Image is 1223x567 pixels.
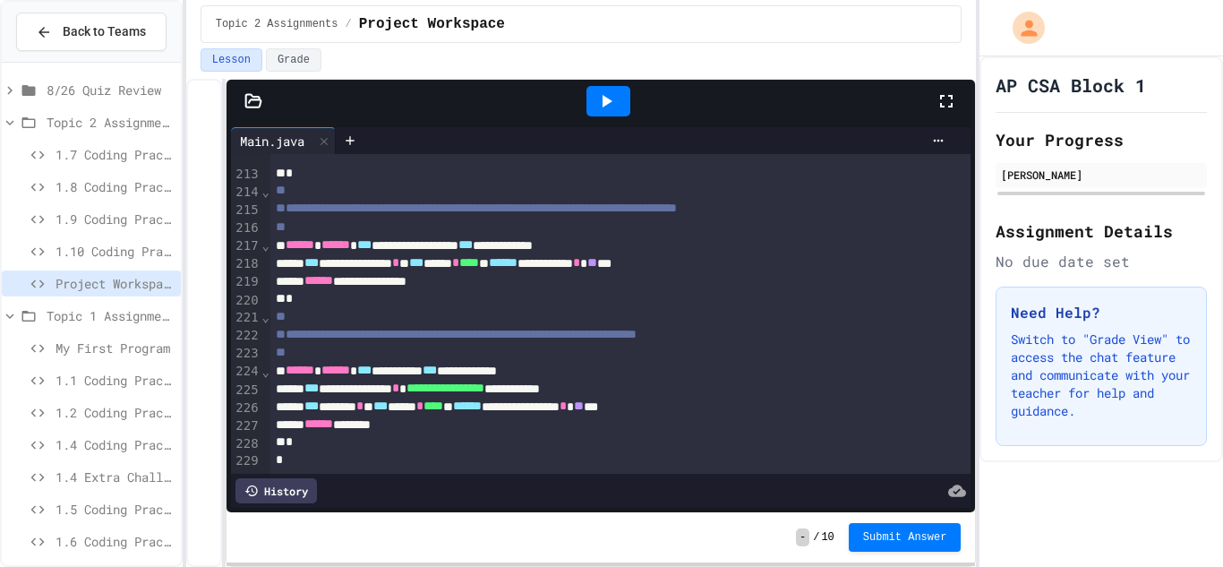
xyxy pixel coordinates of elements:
span: 1.6 Coding Practice [56,532,174,551]
div: 227 [231,417,261,435]
span: 1.9 Coding Practice [56,210,174,228]
span: Fold line [261,185,270,199]
span: / [813,530,819,545]
div: 214 [231,184,261,202]
span: 1.8 Coding Practice [56,177,174,196]
span: Project Workspace [359,13,505,35]
p: Switch to "Grade View" to access the chat feature and communicate with your teacher for help and ... [1011,331,1192,420]
span: 8/26 Quiz Review [47,81,174,99]
div: 216 [231,219,261,237]
div: History [235,478,317,503]
span: 1.5 Coding Practice [56,500,174,519]
div: 222 [231,327,261,345]
div: 217 [231,237,261,255]
span: 1.7 Coding Practice [56,145,174,164]
div: No due date set [996,251,1207,272]
span: Project Workspace [56,274,174,293]
span: Topic 1 Assignments [47,306,174,325]
span: Topic 2 Assignments [216,17,338,31]
div: 224 [231,363,261,381]
div: 213 [231,166,261,184]
span: 1.4 Coding Practice [56,435,174,454]
h2: Your Progress [996,127,1207,152]
div: 221 [231,309,261,327]
span: Back to Teams [63,22,146,41]
div: Main.java [231,132,313,150]
div: 215 [231,202,261,219]
button: Submit Answer [849,523,962,552]
h2: Assignment Details [996,219,1207,244]
div: Main.java [231,127,336,154]
div: 223 [231,345,261,363]
span: 1.1 Coding Practice [56,371,174,390]
h3: Need Help? [1011,302,1192,323]
button: Back to Teams [16,13,167,51]
div: [PERSON_NAME] [1001,167,1202,183]
div: 226 [231,399,261,417]
span: My First Program [56,339,174,357]
span: Topic 2 Assignments [47,113,174,132]
span: Fold line [261,365,270,379]
span: 1.4 Extra Challenge Problem [56,468,174,486]
div: 229 [231,452,261,470]
button: Grade [266,48,321,72]
div: 220 [231,292,261,310]
div: 225 [231,382,261,399]
span: 10 [821,530,834,545]
div: 228 [231,435,261,453]
span: / [346,17,352,31]
span: 1.10 Coding Practice [56,242,174,261]
div: 219 [231,273,261,291]
h1: AP CSA Block 1 [996,73,1146,98]
div: 218 [231,255,261,273]
span: - [796,528,809,546]
span: Fold line [261,310,270,324]
button: Lesson [201,48,262,72]
span: Submit Answer [863,530,947,545]
span: 1.2 Coding Practice [56,403,174,422]
div: My Account [994,7,1049,48]
span: Fold line [261,238,270,253]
